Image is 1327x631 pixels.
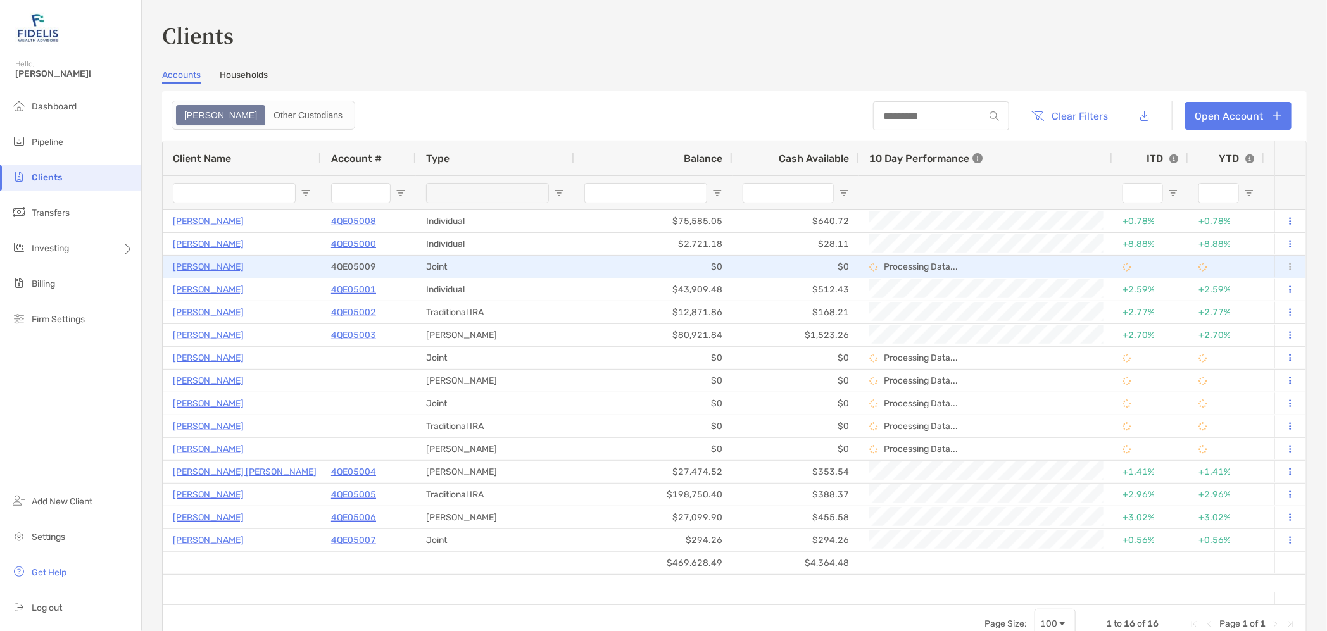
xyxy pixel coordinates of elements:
img: Processing Data icon [869,354,878,363]
img: Processing Data icon [1198,445,1207,454]
p: 4QE05003 [331,327,376,343]
a: [PERSON_NAME] [173,213,244,229]
div: +2.70% [1198,325,1254,346]
a: 4QE05007 [331,532,376,548]
div: Last Page [1286,619,1296,629]
a: 4QE05000 [331,236,376,252]
div: [PERSON_NAME] [416,506,574,528]
p: [PERSON_NAME] [PERSON_NAME] [173,464,317,480]
img: settings icon [11,528,27,544]
span: Pipeline [32,137,63,147]
span: Firm Settings [32,314,85,325]
div: $0 [733,347,859,369]
div: $27,099.90 [574,506,733,528]
div: $0 [574,392,733,415]
img: dashboard icon [11,98,27,113]
p: 4QE05006 [331,509,376,525]
div: 10 Day Performance [869,141,983,175]
img: Processing Data icon [869,377,878,385]
div: Next Page [1271,619,1281,629]
span: to [1114,618,1122,629]
span: 16 [1147,618,1159,629]
a: [PERSON_NAME] [173,282,244,297]
p: Processing Data... [884,444,958,454]
button: Open Filter Menu [839,188,849,198]
div: $640.72 [733,210,859,232]
span: [PERSON_NAME]! [15,68,134,79]
div: +2.77% [1198,302,1254,323]
div: [PERSON_NAME] [416,324,574,346]
a: [PERSON_NAME] [173,327,244,343]
img: transfers icon [11,204,27,220]
div: segmented control [172,101,355,130]
img: Processing Data icon [869,445,878,454]
img: get-help icon [11,564,27,579]
img: Processing Data icon [869,263,878,272]
div: YTD [1219,153,1254,165]
img: input icon [990,111,999,121]
a: Households [220,70,268,84]
span: Investing [32,243,69,254]
img: add_new_client icon [11,493,27,508]
div: +0.78% [1123,211,1178,232]
div: $27,474.52 [574,461,733,483]
span: Settings [32,532,65,542]
h3: Clients [162,20,1307,49]
span: Get Help [32,567,66,578]
div: $0 [733,392,859,415]
span: Account # [331,153,382,165]
div: [PERSON_NAME] [416,370,574,392]
p: Processing Data... [884,421,958,432]
div: $0 [733,438,859,460]
div: +2.70% [1123,325,1178,346]
div: [PERSON_NAME] [416,461,574,483]
a: 4QE05001 [331,282,376,297]
div: Page Size: [984,618,1027,629]
div: $43,909.48 [574,278,733,301]
div: $294.26 [733,529,859,551]
img: logout icon [11,599,27,615]
button: Clear Filters [1022,102,1118,130]
img: Processing Data icon [1198,354,1207,363]
a: [PERSON_NAME] [173,532,244,548]
button: Open Filter Menu [396,188,406,198]
div: Joint [416,256,574,278]
input: YTD Filter Input [1198,183,1239,203]
img: Processing Data icon [1198,399,1207,408]
p: 4QE05002 [331,304,376,320]
a: [PERSON_NAME] [173,441,244,457]
div: +2.96% [1123,484,1178,505]
div: +8.88% [1123,234,1178,254]
span: Page [1219,618,1240,629]
span: Type [426,153,450,165]
div: $0 [574,370,733,392]
p: [PERSON_NAME] [173,373,244,389]
span: 1 [1106,618,1112,629]
div: +0.56% [1123,530,1178,551]
div: +2.59% [1198,279,1254,300]
img: Processing Data icon [1198,422,1207,431]
span: Cash Available [779,153,849,165]
div: +1.41% [1123,461,1178,482]
a: [PERSON_NAME] [173,509,244,525]
span: Balance [684,153,722,165]
div: Zoe [177,106,264,124]
button: Open Filter Menu [301,188,311,198]
div: $0 [574,415,733,437]
div: $2,721.18 [574,233,733,255]
input: Account # Filter Input [331,183,391,203]
a: Open Account [1185,102,1292,130]
div: Individual [416,233,574,255]
div: $294.26 [574,529,733,551]
div: $1,523.26 [733,324,859,346]
span: Billing [32,278,55,289]
span: of [1137,618,1145,629]
div: +2.59% [1123,279,1178,300]
div: Other Custodians [267,106,349,124]
div: +3.02% [1123,507,1178,528]
div: [PERSON_NAME] [416,438,574,460]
